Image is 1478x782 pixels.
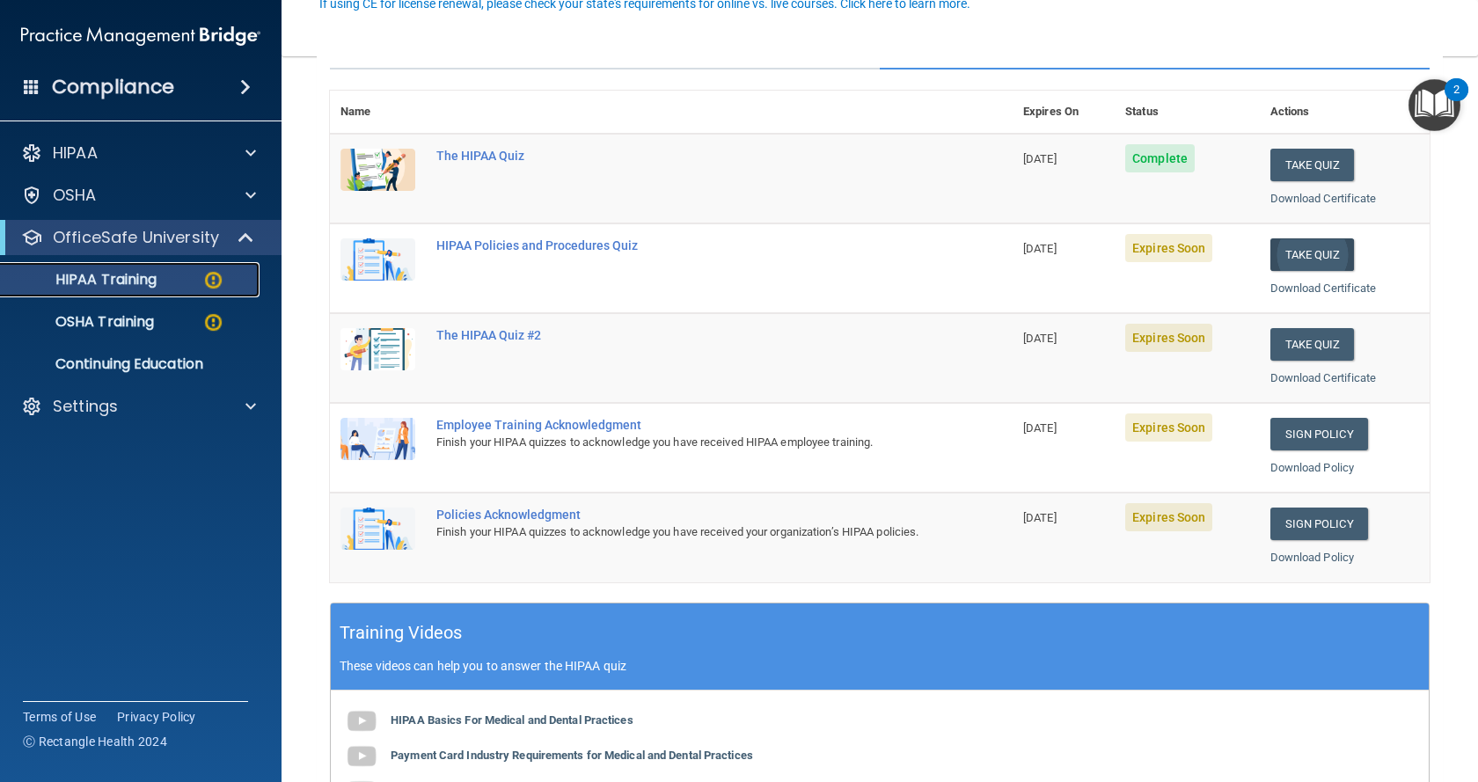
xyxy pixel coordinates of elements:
a: Terms of Use [23,708,96,726]
b: HIPAA Basics For Medical and Dental Practices [391,713,633,727]
div: Finish your HIPAA quizzes to acknowledge you have received your organization’s HIPAA policies. [436,522,925,543]
p: These videos can help you to answer the HIPAA quiz [340,659,1420,673]
span: Expires Soon [1125,503,1212,531]
h5: Training Videos [340,618,463,648]
p: HIPAA Training [11,271,157,289]
img: gray_youtube_icon.38fcd6cc.png [344,739,379,774]
p: HIPAA [53,143,98,164]
th: Status [1115,91,1259,134]
img: warning-circle.0cc9ac19.png [202,311,224,333]
span: Complete [1125,144,1195,172]
b: Payment Card Industry Requirements for Medical and Dental Practices [391,749,753,762]
h4: Compliance [52,75,174,99]
img: gray_youtube_icon.38fcd6cc.png [344,704,379,739]
span: Expires Soon [1125,324,1212,352]
span: Expires Soon [1125,234,1212,262]
a: Download Certificate [1270,371,1377,384]
a: Download Certificate [1270,281,1377,295]
p: Settings [53,396,118,417]
button: Take Quiz [1270,328,1355,361]
p: OfficeSafe University [53,227,219,248]
div: 2 [1453,90,1460,113]
span: [DATE] [1023,332,1057,345]
span: [DATE] [1023,152,1057,165]
a: Sign Policy [1270,508,1368,540]
th: Name [330,91,426,134]
div: Employee Training Acknowledgment [436,418,925,432]
p: OSHA Training [11,313,154,331]
span: [DATE] [1023,511,1057,524]
p: Continuing Education [11,355,252,373]
th: Expires On [1013,91,1115,134]
div: The HIPAA Quiz [436,149,925,163]
img: PMB logo [21,18,260,54]
img: warning-circle.0cc9ac19.png [202,269,224,291]
a: Settings [21,396,256,417]
button: Take Quiz [1270,238,1355,271]
span: Expires Soon [1125,413,1212,442]
a: OSHA [21,185,256,206]
a: OfficeSafe University [21,227,255,248]
a: Download Policy [1270,461,1355,474]
button: Open Resource Center, 2 new notifications [1408,79,1460,131]
div: HIPAA Policies and Procedures Quiz [436,238,925,252]
span: [DATE] [1023,421,1057,435]
a: Download Policy [1270,551,1355,564]
th: Actions [1260,91,1430,134]
div: Finish your HIPAA quizzes to acknowledge you have received HIPAA employee training. [436,432,925,453]
div: The HIPAA Quiz #2 [436,328,925,342]
div: Policies Acknowledgment [436,508,925,522]
iframe: Drift Widget Chat Controller [1390,661,1457,727]
span: [DATE] [1023,242,1057,255]
span: Ⓒ Rectangle Health 2024 [23,733,167,750]
p: OSHA [53,185,97,206]
a: Download Certificate [1270,192,1377,205]
a: HIPAA [21,143,256,164]
button: Take Quiz [1270,149,1355,181]
a: Sign Policy [1270,418,1368,450]
a: Privacy Policy [117,708,196,726]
